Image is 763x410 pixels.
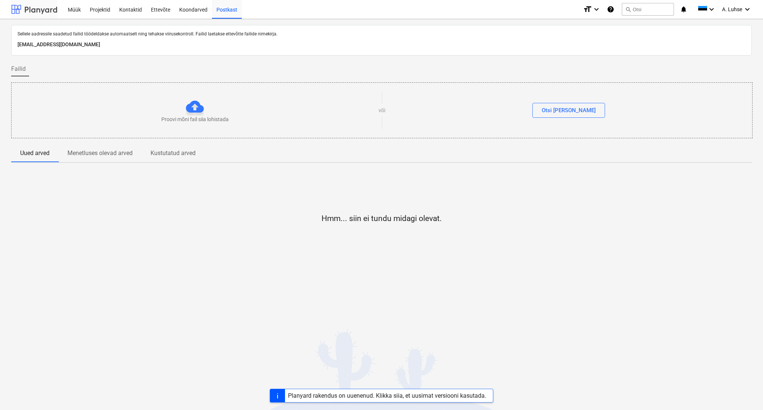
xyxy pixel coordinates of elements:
[11,82,753,138] div: Proovi mõni fail siia lohistadavõiOtsi [PERSON_NAME]
[680,5,687,14] i: notifications
[726,374,763,410] div: Vestlusvidin
[20,149,50,158] p: Uued arved
[18,40,745,49] p: [EMAIL_ADDRESS][DOMAIN_NAME]
[379,107,386,114] p: või
[288,392,486,399] div: Planyard rakendus on uuenenud. Klikka siia, et uusimat versiooni kasutada.
[18,31,745,37] p: Sellele aadressile saadetud failid töödeldakse automaatselt ning tehakse viirusekontroll. Failid ...
[583,5,592,14] i: format_size
[607,5,614,14] i: Abikeskus
[532,103,605,118] button: Otsi [PERSON_NAME]
[622,3,674,16] button: Otsi
[322,214,442,224] p: Hmm... siin ei tundu midagi olevat.
[726,374,763,410] iframe: Chat Widget
[625,6,631,12] span: search
[11,64,26,73] span: Failid
[161,116,229,123] p: Proovi mõni fail siia lohistada
[592,5,601,14] i: keyboard_arrow_down
[743,5,752,14] i: keyboard_arrow_down
[67,149,133,158] p: Menetluses olevad arved
[542,105,596,115] div: Otsi [PERSON_NAME]
[151,149,196,158] p: Kustutatud arved
[722,6,742,12] span: A. Luhse
[707,5,716,14] i: keyboard_arrow_down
